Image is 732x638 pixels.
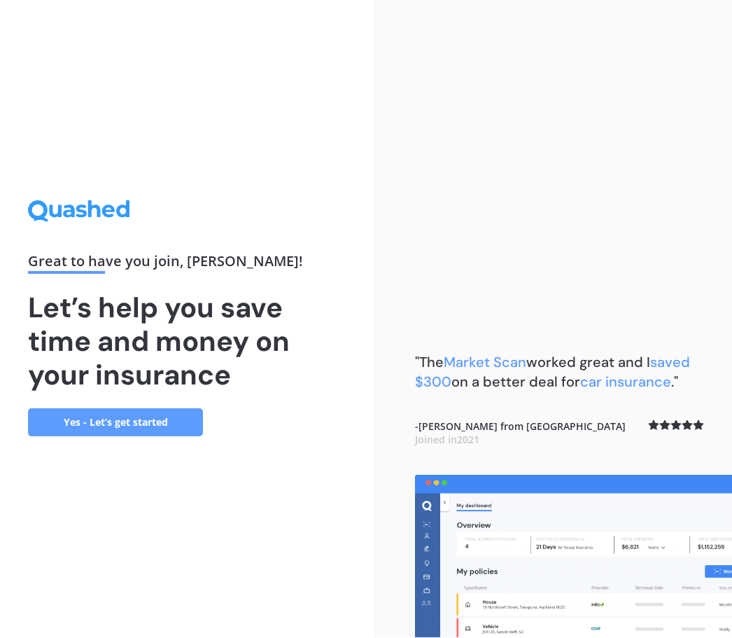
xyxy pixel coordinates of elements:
h1: Let’s help you save time and money on your insurance [28,291,345,392]
span: Market Scan [444,354,526,372]
b: "The worked great and I on a better deal for ." [415,354,690,391]
span: Joined in 2021 [415,434,479,447]
span: car insurance [580,373,671,391]
span: saved $300 [415,354,690,391]
img: dashboard.webp [415,476,732,638]
b: - [PERSON_NAME] from [GEOGRAPHIC_DATA] [415,420,626,448]
div: Great to have you join , [PERSON_NAME] ! [28,255,345,275]
a: Yes - Let’s get started [28,409,203,437]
